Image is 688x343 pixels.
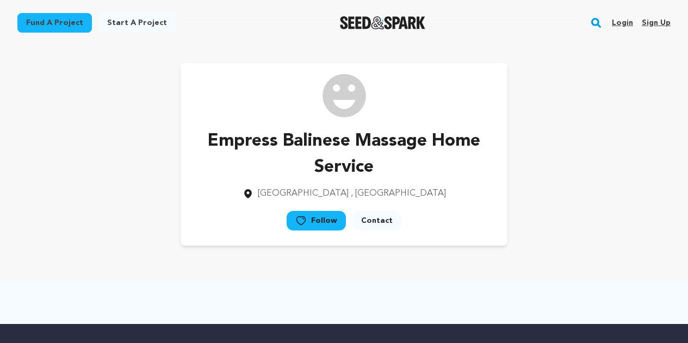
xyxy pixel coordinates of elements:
p: Empress Balinese Massage Home Service [198,128,490,180]
a: Contact [352,211,401,230]
a: Follow [287,211,346,230]
img: Seed&Spark Logo Dark Mode [340,16,425,29]
a: Sign up [642,14,671,32]
a: Seed&Spark Homepage [340,16,425,29]
a: Fund a project [17,13,92,33]
span: , [GEOGRAPHIC_DATA] [351,189,446,198]
img: /img/default-images/user/medium/user.png image [323,74,366,117]
a: Login [612,14,633,32]
span: [GEOGRAPHIC_DATA] [258,189,349,198]
a: Start a project [98,13,176,33]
